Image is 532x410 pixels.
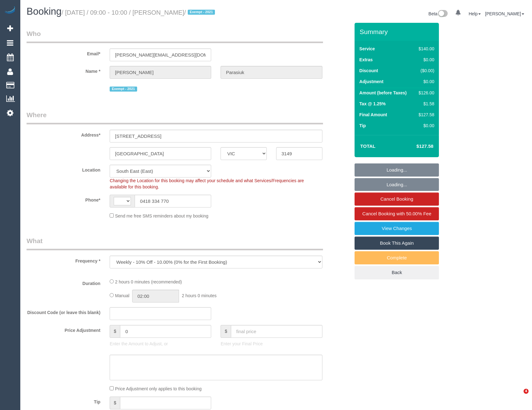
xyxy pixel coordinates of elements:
input: Email* [110,48,211,61]
input: Last Name* [221,66,322,79]
label: Discount [359,67,378,74]
input: Post Code* [276,147,322,160]
input: Phone* [135,195,211,207]
input: final price [231,325,322,338]
span: Manual [115,293,129,298]
span: $ [110,397,120,409]
legend: Where [27,110,323,124]
div: ($0.00) [416,67,434,74]
p: Enter the Amount to Adjust, or [110,341,211,347]
label: Adjustment [359,78,383,85]
img: Automaid Logo [4,6,16,15]
small: / [DATE] / 09:00 - 10:00 / [PERSON_NAME] [62,9,217,16]
label: Phone* [22,195,105,203]
label: Tip [22,397,105,405]
span: Changing the Location for this booking may affect your schedule and what Services/Frequencies are... [110,178,304,189]
span: Send me free SMS reminders about my booking [115,213,208,218]
input: First Name* [110,66,211,79]
label: Extras [359,57,373,63]
label: Service [359,46,375,52]
a: Back [355,266,439,279]
div: $0.00 [416,57,434,63]
legend: What [27,236,323,250]
label: Amount (before Taxes) [359,90,406,96]
div: $1.58 [416,101,434,107]
label: Name * [22,66,105,74]
p: Enter your Final Price [221,341,322,347]
span: Exempt - 2021 [188,10,215,15]
span: $ [110,325,120,338]
span: / [184,9,217,16]
span: 4 [524,389,529,394]
div: $140.00 [416,46,434,52]
span: Cancel Booking with 50.00% Fee [362,211,431,216]
strong: Total [360,143,375,149]
a: [PERSON_NAME] [485,11,524,16]
span: 2 hours 0 minutes [182,293,216,298]
a: Cancel Booking with 50.00% Fee [355,207,439,220]
label: Final Amount [359,112,387,118]
span: Exempt - 2021 [110,87,137,92]
label: Price Adjustment [22,325,105,333]
a: View Changes [355,222,439,235]
label: Frequency * [22,256,105,264]
div: $0.00 [416,78,434,85]
h4: $127.58 [398,144,433,149]
iframe: Intercom live chat [511,389,526,404]
h3: Summary [360,28,436,35]
label: Duration [22,278,105,287]
label: Discount Code (or leave this blank) [22,307,105,316]
div: $126.00 [416,90,434,96]
a: Cancel Booking [355,192,439,206]
label: Address* [22,130,105,138]
div: $127.58 [416,112,434,118]
label: Location [22,165,105,173]
input: Suburb* [110,147,211,160]
img: New interface [437,10,448,18]
label: Tax @ 1.25% [359,101,385,107]
legend: Who [27,29,323,43]
span: 2 hours 0 minutes (recommended) [115,279,182,284]
a: Help [469,11,481,16]
label: Email* [22,48,105,57]
span: Booking [27,6,62,17]
div: $0.00 [416,122,434,129]
a: Beta [429,11,448,16]
span: Price Adjustment only applies to this booking [115,386,201,391]
a: Book This Again [355,237,439,250]
label: Tip [359,122,366,129]
span: $ [221,325,231,338]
